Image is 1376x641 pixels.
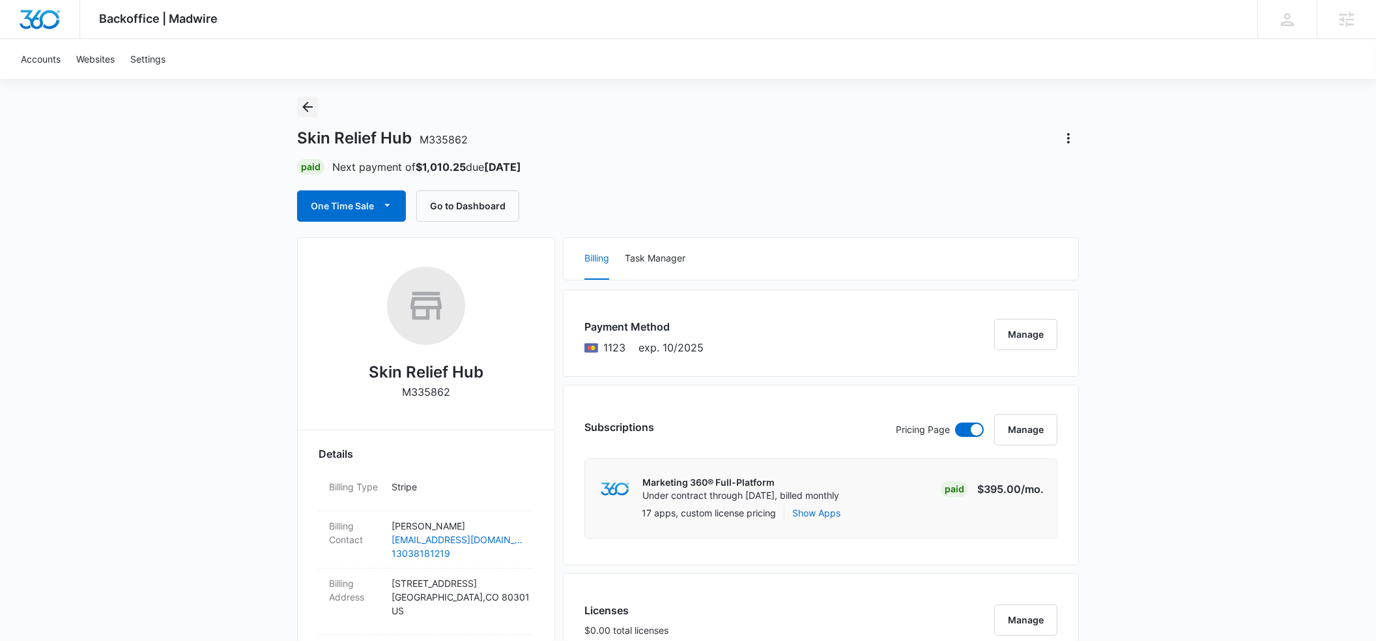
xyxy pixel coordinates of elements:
[484,160,521,173] strong: [DATE]
[416,190,519,222] button: Go to Dashboard
[642,506,776,520] p: 17 apps, custom license pricing
[319,569,534,635] div: Billing Address[STREET_ADDRESS][GEOGRAPHIC_DATA],CO 80301US
[392,546,523,560] a: 13038181219
[638,340,704,355] span: exp. 10/2025
[896,423,950,437] p: Pricing Page
[642,476,839,489] p: Marketing 360® Full-Platform
[122,39,173,79] a: Settings
[1021,483,1044,496] span: /mo.
[332,159,521,175] p: Next payment of due
[642,489,839,502] p: Under contract through [DATE], billed monthly
[603,340,625,355] span: Mastercard ending with
[297,159,324,175] div: Paid
[601,483,629,496] img: marketing360Logo
[297,190,406,222] button: One Time Sale
[319,472,534,511] div: Billing TypeStripe
[392,576,523,618] p: [STREET_ADDRESS] [GEOGRAPHIC_DATA] , CO 80301 US
[584,319,704,335] h3: Payment Method
[941,481,968,497] div: Paid
[994,414,1057,445] button: Manage
[392,533,523,546] a: [EMAIL_ADDRESS][DOMAIN_NAME]
[319,511,534,569] div: Billing Contact[PERSON_NAME][EMAIL_ADDRESS][DOMAIN_NAME]13038181219
[977,481,1044,497] p: $395.00
[402,384,450,400] p: M335862
[584,623,668,637] p: $0.00 total licenses
[994,319,1057,350] button: Manage
[994,604,1057,636] button: Manage
[416,160,466,173] strong: $1,010.25
[584,603,668,618] h3: Licenses
[329,480,381,494] dt: Billing Type
[420,133,468,146] span: M335862
[584,238,609,280] button: Billing
[392,480,523,494] p: Stripe
[369,361,483,384] h2: Skin Relief Hub
[68,39,122,79] a: Websites
[1058,128,1079,149] button: Actions
[329,519,381,546] dt: Billing Contact
[792,506,840,520] button: Show Apps
[329,576,381,604] dt: Billing Address
[392,519,523,533] p: [PERSON_NAME]
[584,419,654,435] h3: Subscriptions
[297,97,318,117] button: Back
[625,238,685,280] button: Task Manager
[100,12,218,25] span: Backoffice | Madwire
[13,39,68,79] a: Accounts
[297,128,468,148] h1: Skin Relief Hub
[319,446,353,462] span: Details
